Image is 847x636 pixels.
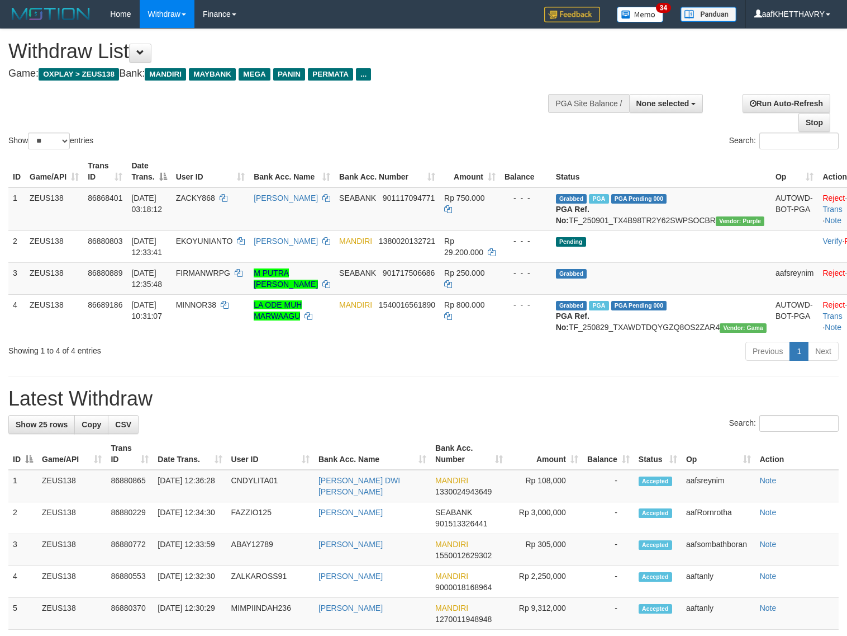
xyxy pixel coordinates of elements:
[617,7,664,22] img: Button%20Memo.svg
[8,40,554,63] h1: Withdraw List
[37,470,106,502] td: ZEUS138
[583,534,634,566] td: -
[743,94,830,113] a: Run Auto-Refresh
[435,519,487,528] span: Copy 901513326441 to clipboard
[8,294,25,337] td: 4
[636,99,689,108] span: None selected
[435,508,472,517] span: SEABANK
[8,133,93,149] label: Show entries
[318,572,383,581] a: [PERSON_NAME]
[825,216,841,225] a: Note
[505,267,547,279] div: - - -
[444,237,483,257] span: Rp 29.200.000
[507,470,583,502] td: Rp 108,000
[227,534,314,566] td: ABAY12789
[507,598,583,630] td: Rp 9,312,000
[589,301,608,310] span: Marked by aafkaynarin
[131,237,162,257] span: [DATE] 12:33:41
[682,598,755,630] td: aaftanly
[759,133,839,149] input: Search:
[88,237,122,246] span: 86880803
[611,301,667,310] span: PGA Pending
[106,534,153,566] td: 86880772
[682,534,755,566] td: aafsombathboran
[189,68,236,81] span: MAYBANK
[682,566,755,598] td: aaftanly
[771,187,818,231] td: AUTOWD-BOT-PGA
[611,194,667,204] span: PGA Pending
[176,268,230,277] span: FIRMANWRPG
[583,502,634,534] td: -
[729,415,839,432] label: Search:
[176,237,233,246] span: EKOYUNIANTO
[682,502,755,534] td: aafRornrotha
[589,194,608,204] span: Marked by aaftrukkakada
[583,598,634,630] td: -
[131,194,162,214] span: [DATE] 03:18:12
[8,438,37,470] th: ID: activate to sort column descending
[153,438,226,470] th: Date Trans.: activate to sort column ascending
[227,566,314,598] td: ZALKAROSS91
[8,156,25,187] th: ID
[8,598,37,630] td: 5
[88,300,122,309] span: 86689186
[583,470,634,502] td: -
[798,113,830,132] a: Stop
[639,604,672,614] span: Accepted
[127,156,171,187] th: Date Trans.: activate to sort column descending
[771,294,818,337] td: AUTOWD-BOT-PGA
[227,470,314,502] td: CNDYLITA01
[227,502,314,534] td: FAZZIO125
[8,470,37,502] td: 1
[339,268,376,277] span: SEABANK
[25,156,83,187] th: Game/API: activate to sort column ascending
[383,194,435,202] span: Copy 901117094771 to clipboard
[28,133,70,149] select: Showentries
[507,534,583,566] td: Rp 305,000
[682,470,755,502] td: aafsreynim
[500,156,551,187] th: Balance
[444,300,484,309] span: Rp 800.000
[716,216,764,226] span: Vendor URL: https://trx4.1velocity.biz
[435,540,468,549] span: MANDIRI
[88,268,122,277] span: 86880889
[339,194,376,202] span: SEABANK
[379,237,435,246] span: Copy 1380020132721 to clipboard
[176,194,215,202] span: ZACKY868
[505,192,547,204] div: - - -
[583,438,634,470] th: Balance: activate to sort column ascending
[551,156,771,187] th: Status
[37,534,106,566] td: ZEUS138
[745,342,790,361] a: Previous
[544,7,600,22] img: Feedback.jpg
[822,300,845,309] a: Reject
[435,476,468,485] span: MANDIRI
[8,415,75,434] a: Show 25 rows
[356,68,371,81] span: ...
[37,598,106,630] td: ZEUS138
[8,534,37,566] td: 3
[720,323,767,333] span: Vendor URL: https://trx31.1velocity.biz
[8,262,25,294] td: 3
[789,342,808,361] a: 1
[131,268,162,289] span: [DATE] 12:35:48
[556,312,589,332] b: PGA Ref. No:
[444,194,484,202] span: Rp 750.000
[115,420,131,429] span: CSV
[335,156,440,187] th: Bank Acc. Number: activate to sort column ascending
[8,230,25,262] td: 2
[682,438,755,470] th: Op: activate to sort column ascending
[318,476,400,496] a: [PERSON_NAME] DWI [PERSON_NAME]
[227,438,314,470] th: User ID: activate to sort column ascending
[755,438,839,470] th: Action
[760,476,777,485] a: Note
[435,572,468,581] span: MANDIRI
[551,294,771,337] td: TF_250829_TXAWDTDQYGZQ8OS2ZAR4
[249,156,335,187] th: Bank Acc. Name: activate to sort column ascending
[507,566,583,598] td: Rp 2,250,000
[108,415,139,434] a: CSV
[507,438,583,470] th: Amount: activate to sort column ascending
[431,438,507,470] th: Bank Acc. Number: activate to sort column ascending
[551,187,771,231] td: TF_250901_TX4B98TR2Y62SWPSOCBR
[771,156,818,187] th: Op: activate to sort column ascending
